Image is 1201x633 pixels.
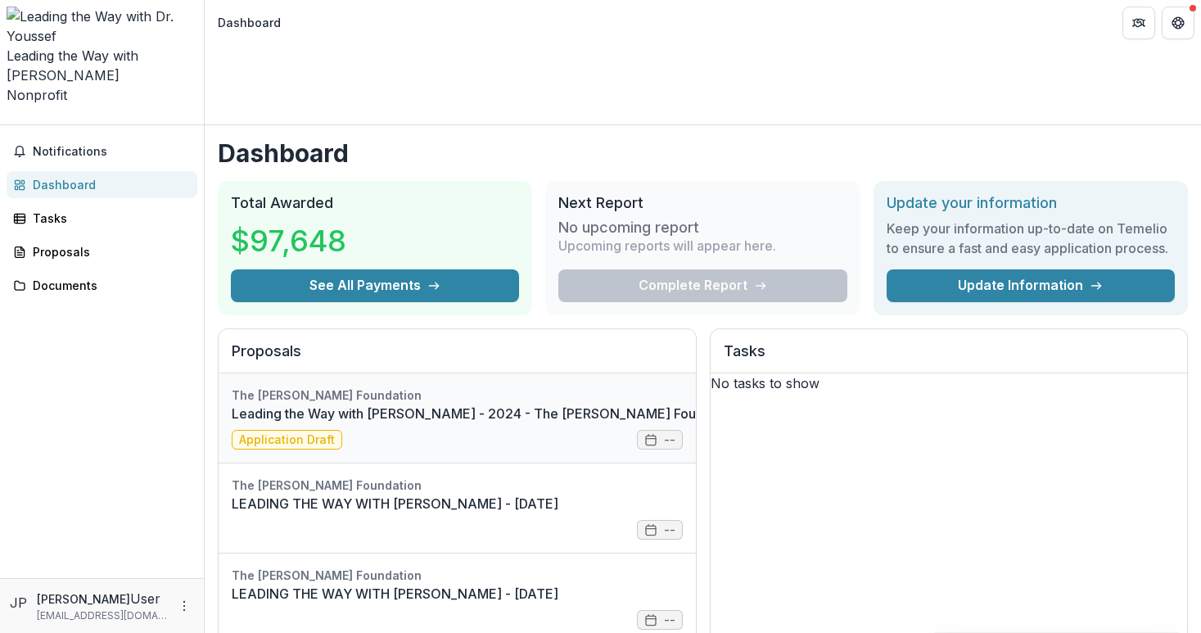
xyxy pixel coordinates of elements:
[887,194,1175,212] h2: Update your information
[558,194,847,212] h2: Next Report
[37,608,168,623] p: [EMAIL_ADDRESS][DOMAIN_NAME]
[1122,7,1155,39] button: Partners
[7,138,197,165] button: Notifications
[7,272,197,299] a: Documents
[711,373,1188,393] p: No tasks to show
[37,590,130,608] p: [PERSON_NAME]
[887,219,1175,258] h3: Keep your information up-to-date on Temelio to ensure a fast and easy application process.
[33,210,184,227] div: Tasks
[232,404,910,423] a: Leading the Way with [PERSON_NAME] - 2024 - The [PERSON_NAME] Foundation Grant Proposal Application
[33,243,184,260] div: Proposals
[10,593,30,613] div: Jamie Pennington
[232,494,683,513] a: LEADING THE WAY WITH [PERSON_NAME] - [DATE]
[7,205,197,232] a: Tasks
[7,171,197,198] a: Dashboard
[211,11,287,34] nav: breadcrumb
[218,14,281,31] div: Dashboard
[1162,7,1194,39] button: Get Help
[130,589,160,608] p: User
[558,219,699,237] h3: No upcoming report
[7,7,197,46] img: Leading the Way with Dr. Youssef
[174,596,194,616] button: More
[7,87,67,103] span: Nonprofit
[231,219,346,263] h3: $97,648
[232,342,683,373] h2: Proposals
[887,269,1175,302] a: Update Information
[33,176,184,193] div: Dashboard
[218,138,1188,168] h1: Dashboard
[232,584,683,604] a: LEADING THE WAY WITH [PERSON_NAME] - [DATE]
[7,238,197,265] a: Proposals
[7,46,197,85] div: Leading the Way with [PERSON_NAME]
[33,277,184,294] div: Documents
[558,236,776,255] p: Upcoming reports will appear here.
[33,145,191,159] span: Notifications
[231,194,519,212] h2: Total Awarded
[231,269,519,302] button: See All Payments
[724,342,1175,373] h2: Tasks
